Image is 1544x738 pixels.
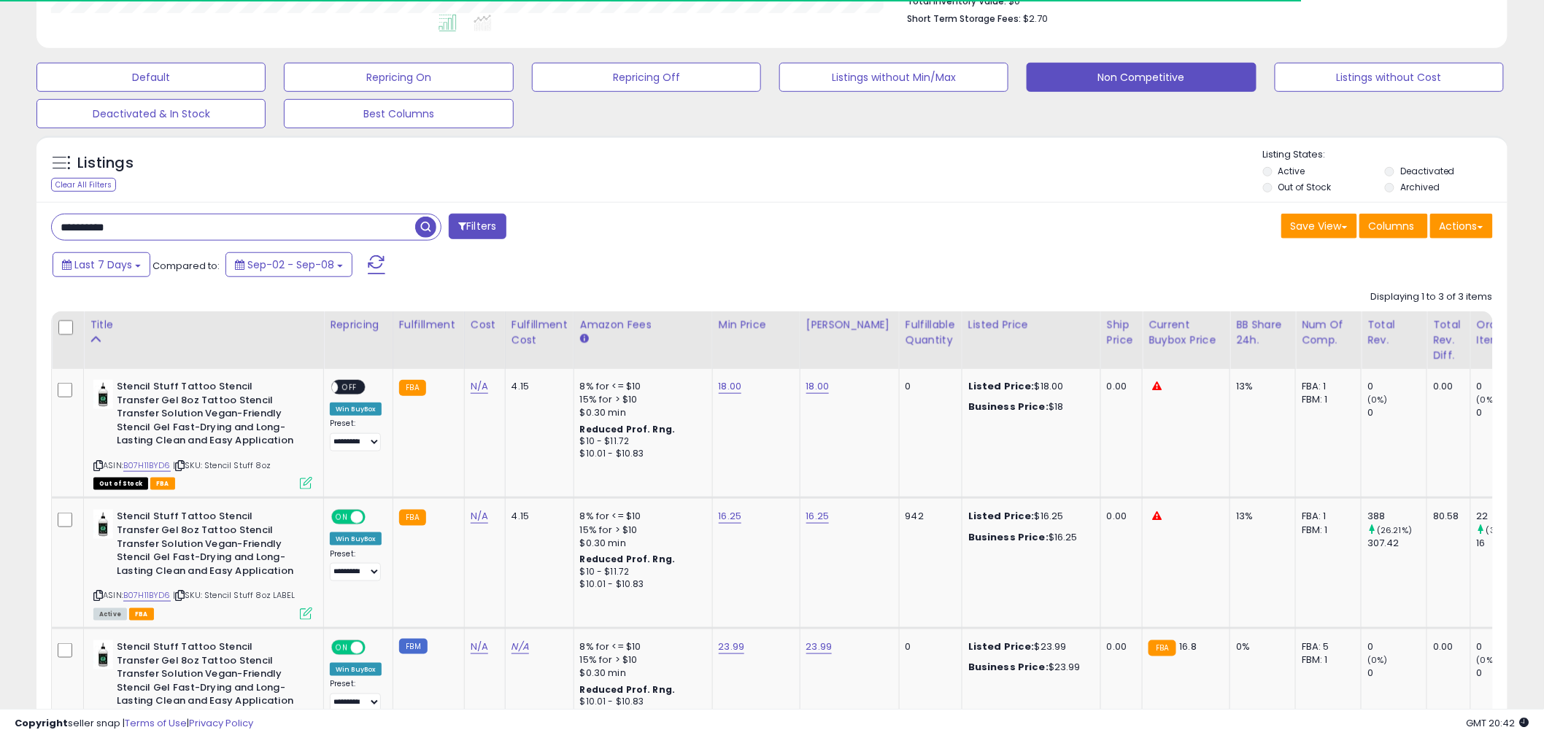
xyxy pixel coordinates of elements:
[123,459,171,472] a: B07H11BYD6
[580,683,676,696] b: Reduced Prof. Rng.
[968,531,1089,544] div: $16.25
[580,435,701,448] div: $10 - $11.72
[1400,181,1440,193] label: Archived
[806,509,830,524] a: 16.25
[580,553,676,565] b: Reduced Prof. Rng.
[1302,653,1350,667] div: FBM: 1
[74,257,132,272] span: Last 7 Days
[363,511,387,524] span: OFF
[15,717,253,731] div: seller snap | |
[580,510,701,523] div: 8% for <= $10
[117,380,294,451] b: Stencil Stuff Tattoo Stencil Transfer Gel 8oz Tattoo Stencil Transfer Solution Vegan-Friendly Ste...
[93,608,127,621] span: All listings currently available for purchase on Amazon
[1486,524,1517,536] small: (37.5%)
[1149,317,1224,348] div: Current Buybox Price
[90,317,317,333] div: Title
[1477,667,1536,680] div: 0
[968,510,1089,523] div: $16.25
[225,252,352,277] button: Sep-02 - Sep-08
[247,257,334,272] span: Sep-02 - Sep-08
[330,549,382,582] div: Preset:
[719,509,742,524] a: 16.25
[1477,394,1497,405] small: (0%)
[189,716,253,730] a: Privacy Policy
[1281,214,1357,238] button: Save View
[968,640,1089,653] div: $23.99
[1107,640,1131,653] div: 0.00
[117,640,294,712] b: Stencil Stuff Tattoo Stencil Transfer Gel 8oz Tattoo Stencil Transfer Solution Vegan-Friendly Ste...
[1027,63,1256,92] button: Non Competitive
[1367,406,1427,419] div: 0
[806,379,830,394] a: 18.00
[1367,667,1427,680] div: 0
[93,510,113,539] img: 31NtsAFv78L._SL40_.jpg
[1302,380,1350,393] div: FBA: 1
[1367,654,1388,666] small: (0%)
[1477,406,1536,419] div: 0
[580,640,701,653] div: 8% for <= $10
[1477,654,1497,666] small: (0%)
[806,317,893,333] div: [PERSON_NAME]
[1369,219,1415,233] span: Columns
[906,317,956,348] div: Fulfillable Quantity
[580,406,701,419] div: $0.30 min
[968,380,1089,393] div: $18.00
[1278,165,1305,177] label: Active
[968,661,1089,674] div: $23.99
[968,640,1035,653] b: Listed Price:
[512,640,529,654] a: N/A
[1302,524,1350,537] div: FBM: 1
[580,653,701,667] div: 15% for > $10
[1107,510,1131,523] div: 0.00
[968,317,1095,333] div: Listed Price
[580,333,589,346] small: Amazon Fees.
[1107,380,1131,393] div: 0.00
[1367,380,1427,393] div: 0
[93,380,113,409] img: 31NtsAFv78L._SL40_.jpg
[284,99,513,128] button: Best Columns
[129,608,154,621] span: FBA
[471,509,488,524] a: N/A
[580,393,701,406] div: 15% for > $10
[1302,317,1355,348] div: Num of Comp.
[580,380,701,393] div: 8% for <= $10
[1477,640,1536,653] div: 0
[1180,640,1197,653] span: 16.8
[906,510,951,523] div: 942
[1236,317,1289,348] div: BB Share 24h.
[51,178,116,192] div: Clear All Filters
[77,153,134,174] h5: Listings
[449,214,506,239] button: Filters
[580,317,706,333] div: Amazon Fees
[906,640,951,653] div: 0
[1367,510,1427,523] div: 388
[1302,393,1350,406] div: FBM: 1
[1236,510,1284,523] div: 13%
[1149,640,1176,656] small: FBA
[399,510,426,526] small: FBA
[1467,716,1529,730] span: 2025-09-16 20:42 GMT
[53,252,150,277] button: Last 7 Days
[1359,214,1428,238] button: Columns
[93,380,312,488] div: ASIN:
[125,716,187,730] a: Terms of Use
[1107,317,1136,348] div: Ship Price
[512,510,563,523] div: 4.15
[399,639,428,654] small: FBM
[1433,317,1464,363] div: Total Rev. Diff.
[284,63,513,92] button: Repricing On
[580,566,701,578] div: $10 - $11.72
[968,530,1049,544] b: Business Price:
[968,400,1089,413] div: $18
[150,478,175,490] span: FBA
[471,379,488,394] a: N/A
[580,667,701,680] div: $0.30 min
[968,379,1035,393] b: Listed Price:
[153,259,220,273] span: Compared to:
[1236,380,1284,393] div: 13%
[330,679,382,712] div: Preset:
[330,403,382,416] div: Win BuyBox
[1302,510,1350,523] div: FBA: 1
[719,640,745,654] a: 23.99
[338,381,361,394] span: OFF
